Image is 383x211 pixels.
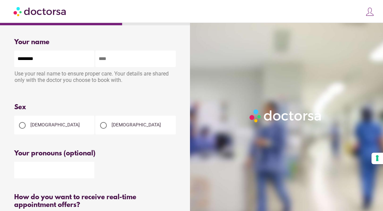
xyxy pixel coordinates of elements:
div: Your name [14,38,177,46]
img: Doctorsa.com [14,4,67,19]
div: How do you want to receive real-time appointment offers? [14,193,177,209]
img: Logo-Doctorsa-trans-White-partial-flat.png [247,107,324,124]
div: Use your real name to ensure proper care. Your details are shared only with the doctor you choose... [14,67,177,88]
span: [DEMOGRAPHIC_DATA] [30,122,80,127]
img: icons8-customer-100.png [365,7,375,17]
div: Sex [14,103,177,111]
button: Your consent preferences for tracking technologies [372,153,383,164]
div: Your pronouns (optional) [14,150,177,157]
span: [DEMOGRAPHIC_DATA] [112,122,161,127]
